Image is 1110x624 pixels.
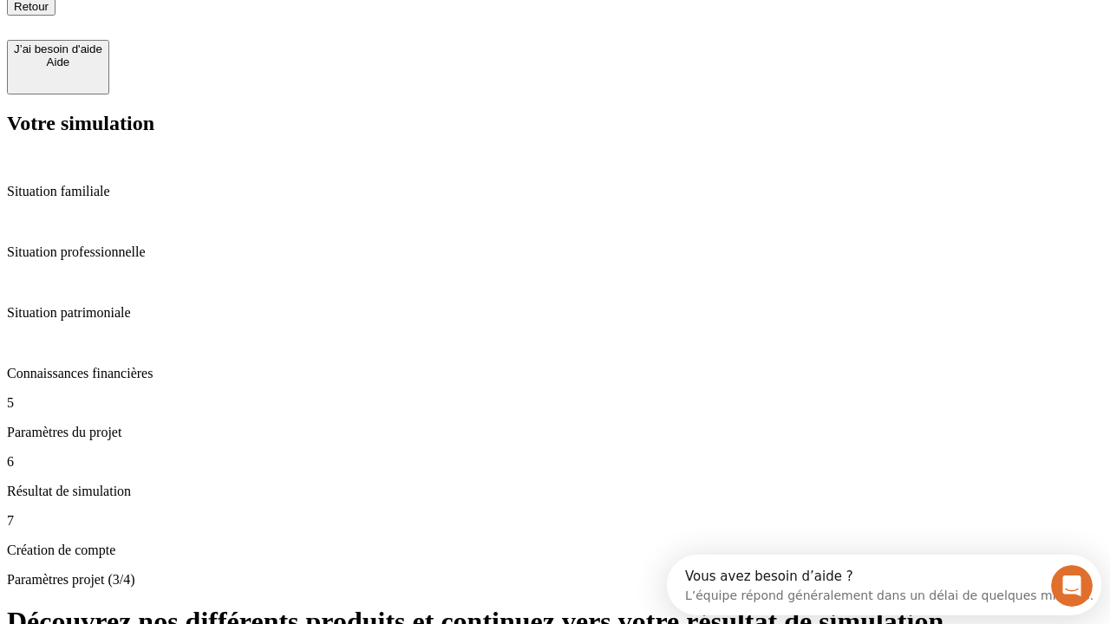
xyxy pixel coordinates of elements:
div: Aide [14,55,102,68]
div: L’équipe répond généralement dans un délai de quelques minutes. [18,29,427,47]
p: 7 [7,513,1103,529]
iframe: Intercom live chat discovery launcher [667,555,1101,615]
p: Paramètres du projet [7,425,1103,440]
p: Création de compte [7,543,1103,558]
p: Situation professionnelle [7,244,1103,260]
p: Connaissances financières [7,366,1103,381]
div: Vous avez besoin d’aide ? [18,15,427,29]
p: Situation patrimoniale [7,305,1103,321]
p: Résultat de simulation [7,484,1103,499]
p: 5 [7,395,1103,411]
div: J’ai besoin d'aide [14,42,102,55]
iframe: Intercom live chat [1051,565,1093,607]
div: Ouvrir le Messenger Intercom [7,7,478,55]
p: 6 [7,454,1103,470]
p: Paramètres projet (3/4) [7,572,1103,588]
button: J’ai besoin d'aideAide [7,40,109,94]
p: Situation familiale [7,184,1103,199]
h2: Votre simulation [7,112,1103,135]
